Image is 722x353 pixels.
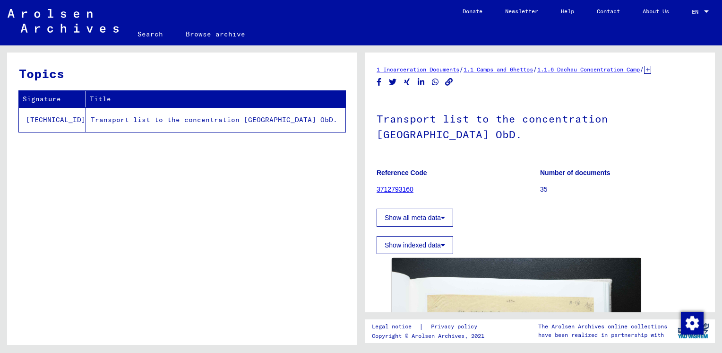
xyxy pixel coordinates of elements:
[174,23,257,45] a: Browse archive
[19,64,345,83] h3: Topics
[19,91,86,107] th: Signature
[377,97,703,154] h1: Transport list to the concentration [GEOGRAPHIC_DATA] ObD.
[377,185,413,193] a: 3712793160
[377,66,459,73] a: 1 Incarceration Documents
[416,76,426,88] button: Share on LinkedIn
[640,65,644,73] span: /
[423,322,489,332] a: Privacy policy
[126,23,174,45] a: Search
[374,76,384,88] button: Share on Facebook
[540,169,610,176] b: Number of documents
[533,65,537,73] span: /
[430,76,440,88] button: Share on WhatsApp
[464,66,533,73] a: 1.1 Camps and Ghettos
[388,76,398,88] button: Share on Twitter
[540,185,703,194] p: 35
[8,9,119,33] img: Arolsen_neg.svg
[19,107,86,132] td: [TECHNICAL_ID]
[444,76,454,88] button: Copy link
[538,331,667,339] p: have been realized in partnership with
[681,312,704,335] img: Change consent
[459,65,464,73] span: /
[372,332,489,340] p: Copyright © Arolsen Archives, 2021
[676,319,711,343] img: yv_logo.png
[402,76,412,88] button: Share on Xing
[377,169,427,176] b: Reference Code
[377,236,453,254] button: Show indexed data
[372,322,419,332] a: Legal notice
[537,66,640,73] a: 1.1.6 Dachau Concentration Camp
[372,322,489,332] div: |
[86,91,345,107] th: Title
[692,9,702,15] span: EN
[538,322,667,331] p: The Arolsen Archives online collections
[377,209,453,227] button: Show all meta data
[86,107,345,132] td: Transport list to the concentration [GEOGRAPHIC_DATA] ObD.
